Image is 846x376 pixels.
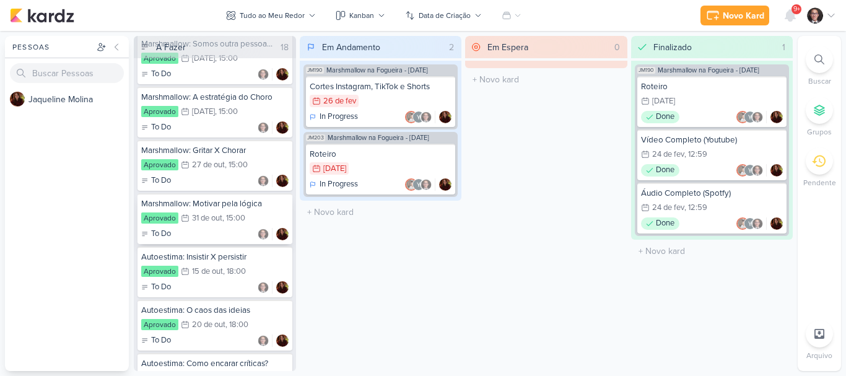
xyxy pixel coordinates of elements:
[257,281,273,294] div: Colaboradores: Humberto Piedade
[723,9,764,22] div: Novo Kard
[10,8,74,23] img: kardz.app
[310,111,358,123] div: In Progress
[215,55,238,63] div: , 15:00
[770,111,783,123] img: Jaqueline Molina
[192,108,215,116] div: [DATE]
[141,92,289,103] div: Marshmallow: A estratégia do Choro
[257,281,269,294] img: Humberto Piedade
[276,41,294,54] div: 18
[257,334,269,347] img: Humberto Piedade
[141,305,289,316] div: Autoestima: O caos das ideias
[487,41,528,54] div: Em Espera
[10,42,94,53] div: Pessoas
[310,149,452,160] div: Roteiro
[656,164,674,177] p: Done
[141,358,289,369] div: Autoestima: Como encarar críticas?
[257,68,273,81] div: Colaboradores: Humberto Piedade
[744,164,756,177] img: Yasmin Marchiori
[806,7,824,24] img: Humberto Piedade
[257,175,269,187] img: Humberto Piedade
[770,217,783,230] img: Jaqueline Molina
[276,68,289,81] div: Responsável: Jaqueline Molina
[257,228,273,240] div: Colaboradores: Humberto Piedade
[276,121,289,134] div: Responsável: Jaqueline Molina
[192,268,223,276] div: 15 de out
[323,165,346,173] div: [DATE]
[141,198,289,209] div: Marshmallow: Motivar pela lógica
[807,126,832,138] p: Grupos
[156,41,186,54] div: A Fazer
[276,121,289,134] img: Jaqueline Molina
[192,161,225,169] div: 27 de out
[276,281,289,294] img: Jaqueline Molina
[744,111,756,123] img: Yasmin Marchiori
[684,204,707,212] div: , 12:59
[609,41,625,54] div: 0
[793,4,800,14] span: 9+
[652,97,675,105] div: [DATE]
[405,111,435,123] div: Colaboradores: Cezar Giusti, Yasmin Marchiori, Humberto Piedade
[10,92,25,107] img: Jaqueline Molina
[310,178,358,191] div: In Progress
[257,334,273,347] div: Colaboradores: Humberto Piedade
[141,121,171,134] div: To Do
[151,334,171,347] p: To Do
[405,178,435,191] div: Colaboradores: Cezar Giusti, Yasmin Marchiori, Humberto Piedade
[656,111,674,123] p: Done
[276,228,289,240] div: Responsável: Jaqueline Molina
[192,214,222,222] div: 31 de out
[328,134,429,141] span: Marshmallow na Fogueira - Março 2025
[310,81,452,92] div: Cortes Instagram, TikTok e Shorts
[276,228,289,240] img: Jaqueline Molina
[444,41,459,54] div: 2
[439,111,451,123] div: Responsável: Jaqueline Molina
[306,67,324,74] span: JM190
[141,175,171,187] div: To Do
[770,217,783,230] div: Responsável: Jaqueline Molina
[141,281,171,294] div: To Do
[420,111,432,123] img: Humberto Piedade
[141,159,178,170] div: Aprovado
[141,251,289,263] div: Autoestima: Insistir X persistir
[141,106,178,117] div: Aprovado
[28,93,129,106] div: J a q u e l i n e M o l i n a
[736,164,749,177] img: Cezar Giusti
[405,178,417,191] img: Cezar Giusti
[736,217,767,230] div: Colaboradores: Cezar Giusti, Yasmin Marchiori, Humberto Piedade
[641,217,679,230] div: Done
[439,178,451,191] div: Responsável: Jaqueline Molina
[276,334,289,347] img: Jaqueline Molina
[653,41,692,54] div: Finalizado
[751,111,764,123] img: Humberto Piedade
[257,68,269,81] img: Humberto Piedade
[736,164,767,177] div: Colaboradores: Cezar Giusti, Yasmin Marchiori, Humberto Piedade
[141,212,178,224] div: Aprovado
[405,111,417,123] img: Cezar Giusti
[302,203,460,221] input: + Novo kard
[736,217,749,230] img: Cezar Giusti
[641,111,679,123] div: Done
[323,97,356,105] div: 26 de fev
[412,111,425,123] img: Yasmin Marchiori
[223,268,246,276] div: , 18:00
[751,217,764,230] img: Humberto Piedade
[412,178,425,191] img: Yasmin Marchiori
[468,71,625,89] input: + Novo kard
[641,188,783,199] div: Áudio Completo (Spotfy)
[141,266,178,277] div: Aprovado
[808,76,831,87] p: Buscar
[215,108,238,116] div: , 15:00
[806,350,832,361] p: Arquivo
[320,178,358,191] p: In Progress
[141,145,289,156] div: Marshmallow: Gritar X Chorar
[770,111,783,123] div: Responsável: Jaqueline Molina
[634,242,791,260] input: + Novo kard
[257,121,273,134] div: Colaboradores: Humberto Piedade
[744,217,756,230] img: Yasmin Marchiori
[770,164,783,177] div: Responsável: Jaqueline Molina
[700,6,769,25] button: Novo Kard
[151,121,171,134] p: To Do
[641,134,783,146] div: Vídeo Completo (Youtube)
[770,164,783,177] img: Jaqueline Molina
[656,217,674,230] p: Done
